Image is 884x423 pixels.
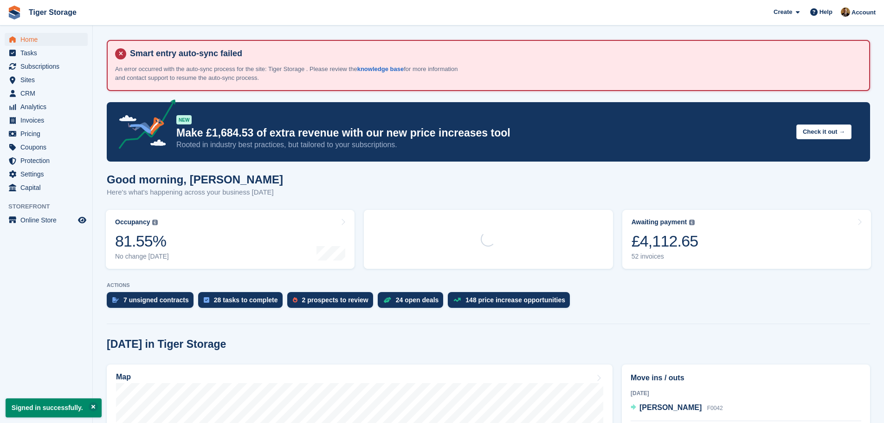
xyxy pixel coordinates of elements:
[689,220,695,225] img: icon-info-grey-7440780725fd019a000dd9b08b2336e03edf1995a4989e88bcd33f0948082b44.svg
[396,296,439,304] div: 24 open deals
[631,389,861,397] div: [DATE]
[293,297,297,303] img: prospect-51fa495bee0391a8d652442698ab0144808aea92771e9ea1ae160a38d050c398.svg
[116,373,131,381] h2: Map
[5,214,88,227] a: menu
[20,168,76,181] span: Settings
[20,60,76,73] span: Subscriptions
[302,296,368,304] div: 2 prospects to review
[622,210,871,269] a: Awaiting payment £4,112.65 52 invoices
[20,141,76,154] span: Coupons
[841,7,850,17] img: Adam Herbert
[107,338,226,351] h2: [DATE] in Tiger Storage
[204,297,209,303] img: task-75834270c22a3079a89374b754ae025e5fb1db73e45f91037f5363f120a921f8.svg
[8,202,92,211] span: Storefront
[796,124,852,140] button: Check it out →
[852,8,876,17] span: Account
[115,65,463,83] p: An error occurred with the auto-sync process for the site: Tiger Storage . Please review the for ...
[631,372,861,384] h2: Move ins / outs
[383,297,391,303] img: deal-1b604bf984904fb50ccaf53a9ad4b4a5d6e5aea283cecdc64d6e3604feb123c2.svg
[707,405,723,411] span: F0042
[5,100,88,113] a: menu
[465,296,565,304] div: 148 price increase opportunities
[115,232,169,251] div: 81.55%
[632,232,698,251] div: £4,112.65
[5,127,88,140] a: menu
[378,292,448,312] a: 24 open deals
[176,115,192,124] div: NEW
[357,65,404,72] a: knowledge base
[115,218,150,226] div: Occupancy
[152,220,158,225] img: icon-info-grey-7440780725fd019a000dd9b08b2336e03edf1995a4989e88bcd33f0948082b44.svg
[7,6,21,20] img: stora-icon-8386f47178a22dfd0bd8f6a31ec36ba5ce8667c1dd55bd0f319d3a0aa187defe.svg
[126,48,862,59] h4: Smart entry auto-sync failed
[453,298,461,302] img: price_increase_opportunities-93ffe204e8149a01c8c9dc8f82e8f89637d9d84a8eef4429ea346261dce0b2c0.svg
[107,187,283,198] p: Here's what's happening across your business [DATE]
[5,181,88,194] a: menu
[20,214,76,227] span: Online Store
[77,215,88,226] a: Preview store
[20,181,76,194] span: Capital
[6,398,102,417] p: Signed in successfully.
[631,402,723,414] a: [PERSON_NAME] F0042
[819,7,832,17] span: Help
[632,218,687,226] div: Awaiting payment
[123,296,189,304] div: 7 unsigned contracts
[5,114,88,127] a: menu
[5,168,88,181] a: menu
[20,114,76,127] span: Invoices
[5,46,88,59] a: menu
[448,292,574,312] a: 148 price increase opportunities
[107,173,283,186] h1: Good morning, [PERSON_NAME]
[20,73,76,86] span: Sites
[176,140,789,150] p: Rooted in industry best practices, but tailored to your subscriptions.
[107,282,870,288] p: ACTIONS
[111,99,176,152] img: price-adjustments-announcement-icon-8257ccfd72463d97f412b2fc003d46551f7dbcb40ab6d574587a9cd5c0d94...
[20,127,76,140] span: Pricing
[5,60,88,73] a: menu
[214,296,278,304] div: 28 tasks to complete
[106,210,355,269] a: Occupancy 81.55% No change [DATE]
[198,292,287,312] a: 28 tasks to complete
[5,87,88,100] a: menu
[5,154,88,167] a: menu
[20,33,76,46] span: Home
[20,100,76,113] span: Analytics
[5,33,88,46] a: menu
[20,87,76,100] span: CRM
[20,46,76,59] span: Tasks
[5,73,88,86] a: menu
[176,126,789,140] p: Make £1,684.53 of extra revenue with our new price increases tool
[25,5,80,20] a: Tiger Storage
[639,403,702,411] span: [PERSON_NAME]
[774,7,792,17] span: Create
[20,154,76,167] span: Protection
[632,253,698,260] div: 52 invoices
[107,292,198,312] a: 7 unsigned contracts
[5,141,88,154] a: menu
[115,253,169,260] div: No change [DATE]
[287,292,378,312] a: 2 prospects to review
[112,297,119,303] img: contract_signature_icon-13c848040528278c33f63329250d36e43548de30e8caae1d1a13099fd9432cc5.svg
